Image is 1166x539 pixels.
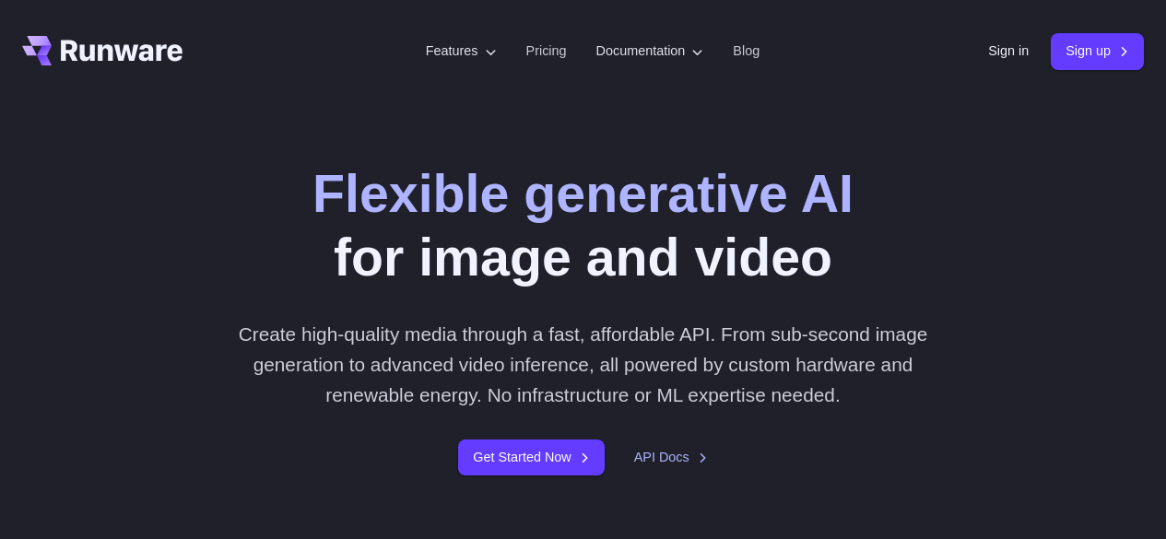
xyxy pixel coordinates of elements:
strong: Flexible generative AI [312,164,854,223]
h1: for image and video [312,162,854,289]
label: Documentation [596,41,704,62]
a: Blog [733,41,760,62]
label: Features [426,41,497,62]
a: API Docs [634,447,708,468]
a: Pricing [526,41,567,62]
a: Get Started Now [458,439,604,475]
p: Create high-quality media through a fast, affordable API. From sub-second image generation to adv... [224,319,942,411]
a: Sign up [1051,33,1144,69]
a: Go to / [22,36,183,65]
a: Sign in [988,41,1029,62]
